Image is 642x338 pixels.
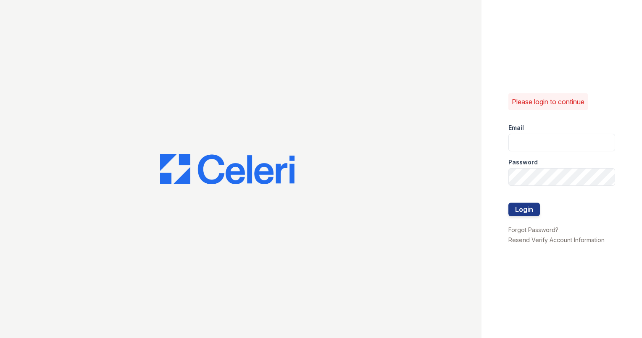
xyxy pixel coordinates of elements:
[508,203,540,216] button: Login
[160,154,295,184] img: CE_Logo_Blue-a8612792a0a2168367f1c8372b55b34899dd931a85d93a1a3d3e32e68fde9ad4.png
[512,97,584,107] p: Please login to continue
[508,124,524,132] label: Email
[508,158,538,166] label: Password
[508,236,605,243] a: Resend Verify Account Information
[508,226,558,233] a: Forgot Password?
